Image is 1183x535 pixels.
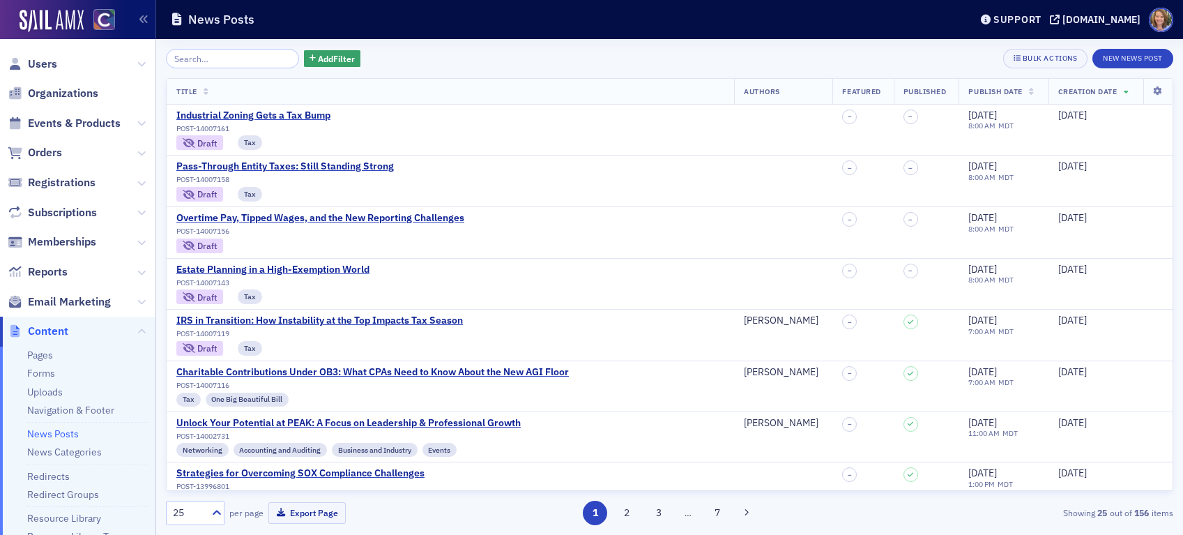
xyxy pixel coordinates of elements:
[8,145,62,160] a: Orders
[968,109,997,121] span: [DATE]
[842,86,880,96] span: Featured
[8,116,121,131] a: Events & Products
[28,294,111,310] span: Email Marketing
[27,367,55,379] a: Forms
[197,190,217,198] div: Draft
[176,381,569,390] div: POST-14007116
[1058,366,1087,378] span: [DATE]
[238,289,262,304] div: Tax
[8,205,97,220] a: Subscriptions
[176,264,369,276] a: Estate Planning in a High-Exemption World
[176,187,223,202] div: Draft
[968,416,997,429] span: [DATE]
[1058,160,1087,172] span: [DATE]
[744,86,780,96] span: Authors
[20,10,84,32] a: SailAMX
[176,393,201,407] div: Tax
[422,443,457,457] div: Events
[176,278,369,287] div: POST-14007143
[995,275,1014,285] span: MDT
[968,479,995,489] time: 1:00 PM
[968,428,1000,438] time: 11:00 AM
[1058,416,1087,429] span: [DATE]
[206,393,289,407] div: One Big Beautiful Bill
[188,11,254,28] h1: News Posts
[197,345,217,352] div: Draft
[27,428,79,440] a: News Posts
[744,366,818,379] a: [PERSON_NAME]
[27,404,114,416] a: Navigation & Footer
[176,366,569,379] div: Charitable Contributions Under OB3: What CPAs Need to Know About the New AGI Floor
[176,417,521,430] a: Unlock Your Potential at PEAK: A Focus on Leadership & Professional Growth
[176,329,463,338] div: POST-14007119
[176,443,229,457] div: Networking
[968,121,995,130] time: 8:00 AM
[93,9,115,31] img: SailAMX
[176,315,463,327] a: IRS in Transition: How Instability at the Top Impacts Tax Season
[968,314,997,326] span: [DATE]
[646,501,671,525] button: 3
[8,294,111,310] a: Email Marketing
[8,324,68,339] a: Content
[8,175,96,190] a: Registrations
[27,446,102,458] a: News Categories
[848,471,852,479] span: –
[1003,49,1087,68] button: Bulk Actions
[238,135,262,150] div: Tax
[968,211,997,224] span: [DATE]
[8,234,96,250] a: Memberships
[848,112,852,121] span: –
[968,263,997,276] span: [DATE]
[176,341,223,356] div: Draft
[1132,506,1152,519] strong: 156
[1058,211,1087,224] span: [DATE]
[197,242,217,250] div: Draft
[176,86,197,96] span: Title
[615,501,639,525] button: 2
[908,112,913,121] span: –
[8,264,68,280] a: Reports
[28,234,96,250] span: Memberships
[848,420,852,428] span: –
[176,227,464,236] div: POST-14007156
[176,432,521,441] div: POST-14002731
[197,140,217,147] div: Draft
[166,49,299,68] input: Search…
[28,324,68,339] span: Content
[995,172,1014,182] span: MDT
[27,488,99,501] a: Redirect Groups
[968,366,997,378] span: [DATE]
[968,86,1022,96] span: Publish Date
[176,175,394,184] div: POST-14007158
[1050,15,1145,24] button: [DOMAIN_NAME]
[176,212,464,225] a: Overtime Pay, Tipped Wages, and the New Reporting Challenges
[173,506,204,520] div: 25
[968,326,995,336] time: 7:00 AM
[176,467,425,480] div: Strategies for Overcoming SOX Compliance Challenges
[847,506,1173,519] div: Showing out of items
[234,443,328,457] div: Accounting and Auditing
[908,216,913,224] span: –
[27,386,63,398] a: Uploads
[28,56,57,72] span: Users
[744,417,818,430] a: [PERSON_NAME]
[993,13,1041,26] div: Support
[968,275,995,285] time: 8:00 AM
[8,86,98,101] a: Organizations
[304,50,361,68] button: AddFilter
[1058,86,1117,96] span: Creation Date
[238,187,262,202] div: Tax
[84,9,115,33] a: View Homepage
[1058,314,1087,326] span: [DATE]
[705,501,729,525] button: 7
[908,164,913,172] span: –
[968,160,997,172] span: [DATE]
[1058,263,1087,276] span: [DATE]
[995,326,1014,336] span: MDT
[968,172,995,182] time: 8:00 AM
[1092,51,1173,63] a: New News Post
[176,124,330,133] div: POST-14007161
